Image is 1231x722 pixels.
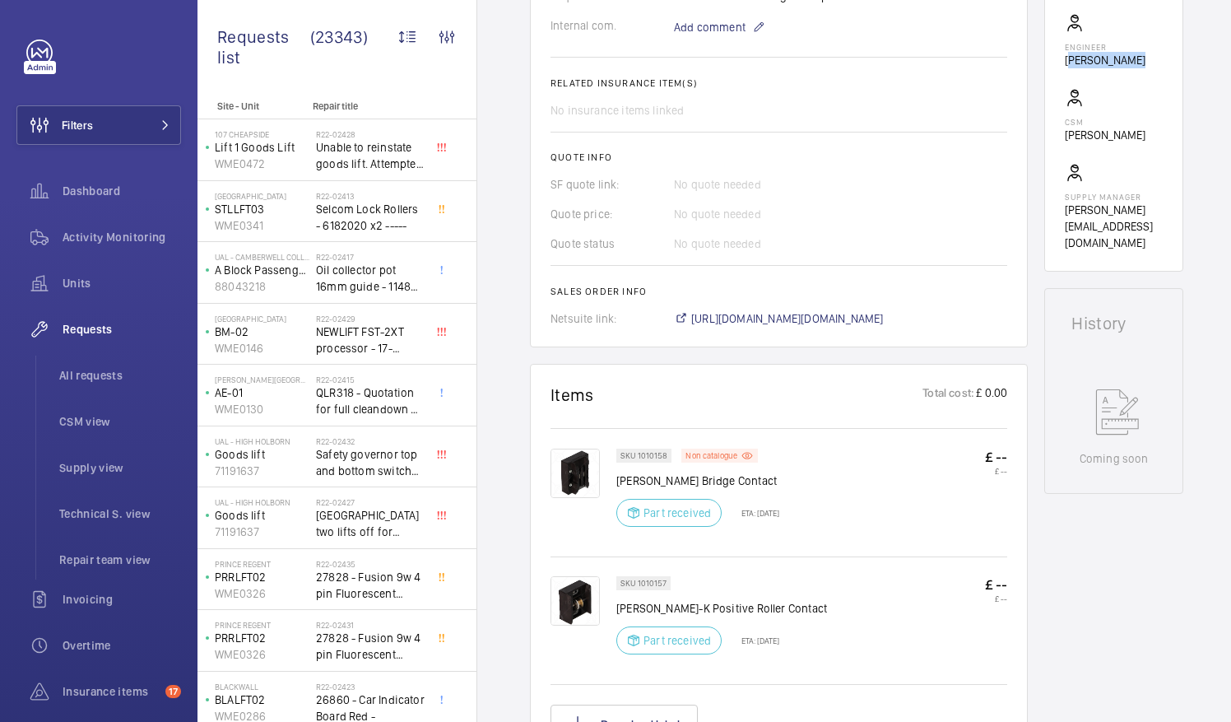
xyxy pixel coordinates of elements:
p: UAL - High Holborn [215,436,309,446]
p: Lift 1 Goods Lift [215,139,309,156]
p: £ -- [985,594,1007,603]
h2: Related insurance item(s) [550,77,1007,89]
p: SKU 1010158 [620,453,667,459]
span: Add comment [674,19,746,35]
span: Filters [62,117,93,133]
p: Part received [643,632,711,649]
p: Blackwall [215,682,309,692]
h2: R22-02427 [316,497,425,507]
p: 107 Cheapside [215,129,309,139]
p: Total cost: [922,384,974,405]
p: Prince Regent [215,620,309,630]
p: WME0472 [215,156,309,172]
p: Repair title [313,100,421,112]
span: Units [63,275,181,291]
h1: History [1071,315,1156,332]
img: Y3ODLrc0KdH-OSP_tT46vijg669ftPdKBEEizYK6we_sg5Th.png [550,449,600,498]
p: [PERSON_NAME][EMAIL_ADDRESS][DOMAIN_NAME] [1065,202,1163,251]
p: Goods lift [215,446,309,463]
span: 17 [165,685,181,698]
p: SKU 1010157 [620,580,667,586]
p: WME0326 [215,646,309,663]
span: Insurance items [63,683,159,700]
span: Activity Monitoring [63,229,181,245]
span: Oil collector pot 16mm guide - 11482 x2 [316,262,425,295]
p: BM-02 [215,324,309,340]
span: All requests [59,367,181,384]
span: QLR318 - Quotation for full cleandown of lift and motor room at, Workspace, [PERSON_NAME][GEOGRAP... [316,384,425,417]
span: Invoicing [63,591,181,608]
span: Repair team view [59,552,181,568]
p: 71191637 [215,524,309,540]
p: Coming soon [1080,450,1149,467]
p: BLALFT02 [215,692,309,708]
p: STLLFT03 [215,201,309,217]
span: CSM view [59,413,181,430]
p: UAL - High Holborn [215,497,309,507]
p: [PERSON_NAME] [1065,127,1145,143]
span: Unable to reinstate goods lift. Attempted to swap control boards with PL2, no difference. Technic... [316,139,425,172]
h2: Sales order info [550,286,1007,297]
p: Engineer [1065,42,1145,52]
h2: R22-02428 [316,129,425,139]
span: Safety governor top and bottom switches not working from an immediate defect. Lift passenger lift... [316,446,425,479]
p: WME0326 [215,585,309,602]
p: A Block Passenger Lift 2 (B) L/H [215,262,309,278]
p: Goods lift [215,507,309,524]
p: 71191637 [215,463,309,479]
span: 27828 - Fusion 9w 4 pin Fluorescent Lamp / Bulb - Used on Prince regent lift No2 car top test con... [316,569,425,602]
p: [PERSON_NAME] [1065,52,1145,68]
h2: R22-02432 [316,436,425,446]
button: Filters [16,105,181,145]
p: UAL - Camberwell College of Arts [215,252,309,262]
p: [GEOGRAPHIC_DATA] [215,314,309,324]
h2: R22-02431 [316,620,425,630]
h2: R22-02413 [316,191,425,201]
p: AE-01 [215,384,309,401]
p: £ 0.00 [974,384,1007,405]
h2: Quote info [550,151,1007,163]
p: WME0130 [215,401,309,417]
p: Part received [643,505,711,521]
p: ETA: [DATE] [732,636,779,645]
p: PRRLFT02 [215,569,309,585]
p: ETA: [DATE] [732,508,779,518]
span: [GEOGRAPHIC_DATA] two lifts off for safety governor rope switches at top and bottom. Immediate de... [316,507,425,540]
p: [GEOGRAPHIC_DATA] [215,191,309,201]
h2: R22-02415 [316,375,425,384]
p: [PERSON_NAME]-K Positive Roller Contact [616,600,827,617]
p: [PERSON_NAME] Bridge Contact [616,473,779,489]
p: WME0146 [215,340,309,356]
span: Overtime [63,637,181,654]
h2: R22-02423 [316,682,425,692]
h1: Items [550,384,594,405]
span: 27828 - Fusion 9w 4 pin Fluorescent Lamp / Bulb - Used on Prince regent lift No2 car top test con... [316,630,425,663]
span: [URL][DOMAIN_NAME][DOMAIN_NAME] [691,310,884,327]
h2: R22-02417 [316,252,425,262]
span: NEWLIFT FST-2XT processor - 17-02000003 1021,00 euros x1 [316,324,425,356]
p: Non catalogue [685,453,737,459]
h2: R22-02435 [316,559,425,569]
span: Technical S. view [59,505,181,522]
p: CSM [1065,117,1145,127]
p: £ -- [985,466,1007,476]
p: Site - Unit [197,100,306,112]
p: Supply manager [1065,192,1163,202]
span: Dashboard [63,183,181,199]
h2: R22-02429 [316,314,425,324]
span: Requests list [217,26,310,68]
p: WME0341 [215,217,309,234]
img: fsIV7Eqz2kZKKO8yKCOOGvSLsY3QTmSNglcFhPGvDeSn22y7.png [550,576,600,626]
span: Supply view [59,459,181,476]
p: 88043218 [215,278,309,295]
a: [URL][DOMAIN_NAME][DOMAIN_NAME] [674,310,884,327]
p: [PERSON_NAME][GEOGRAPHIC_DATA] [215,375,309,384]
p: £ -- [985,449,1007,466]
p: £ -- [985,576,1007,594]
p: Prince Regent [215,559,309,569]
span: Requests [63,321,181,338]
p: PRRLFT02 [215,630,309,646]
span: Selcom Lock Rollers - 6182020 x2 ----- [316,201,425,234]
